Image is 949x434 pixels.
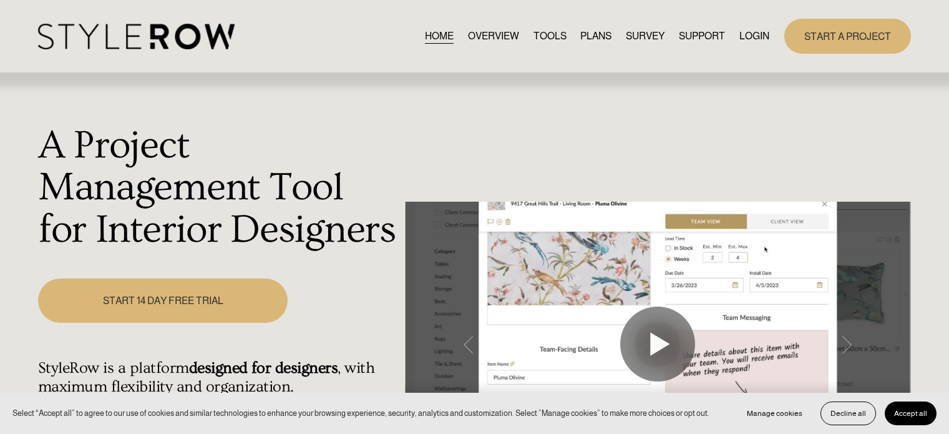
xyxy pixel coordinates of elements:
img: StyleRow [38,24,235,49]
span: Decline all [830,409,866,418]
button: Manage cookies [737,402,812,425]
button: Decline all [820,402,876,425]
a: START 14 DAY FREE TRIAL [38,279,288,323]
span: SUPPORT [679,29,725,44]
a: folder dropdown [679,27,725,44]
a: PLANS [580,27,611,44]
button: Play [620,307,695,382]
a: TOOLS [533,27,567,44]
strong: designed for designers [189,359,338,377]
button: Accept all [885,402,937,425]
h1: A Project Management Tool for Interior Designers [38,125,398,252]
h4: StyleRow is a platform , with maximum flexibility and organization. [38,359,398,397]
a: OVERVIEW [468,27,519,44]
a: START A PROJECT [784,19,911,53]
span: Accept all [894,409,927,418]
span: Manage cookies [747,409,802,418]
a: SURVEY [626,27,664,44]
a: HOME [425,27,454,44]
p: Select “Accept all” to agree to our use of cookies and similar technologies to enhance your brows... [12,407,709,419]
a: LOGIN [739,27,769,44]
